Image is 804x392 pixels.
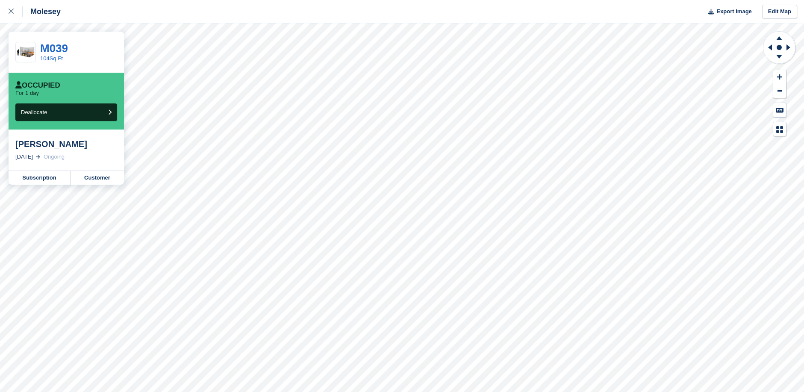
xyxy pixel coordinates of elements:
[40,42,68,55] a: M039
[9,171,71,185] a: Subscription
[16,45,35,60] img: 100-sqft-unit.jpg
[762,5,797,19] a: Edit Map
[15,90,39,97] p: For 1 day
[773,103,786,117] button: Keyboard Shortcuts
[15,81,60,90] div: Occupied
[36,155,40,159] img: arrow-right-light-icn-cde0832a797a2874e46488d9cf13f60e5c3a73dbe684e267c42b8395dfbc2abf.svg
[716,7,751,16] span: Export Image
[40,55,63,62] a: 104Sq.Ft
[773,84,786,98] button: Zoom Out
[15,103,117,121] button: Deallocate
[15,139,117,149] div: [PERSON_NAME]
[21,109,47,115] span: Deallocate
[23,6,61,17] div: Molesey
[71,171,124,185] a: Customer
[703,5,752,19] button: Export Image
[15,153,33,161] div: [DATE]
[773,122,786,136] button: Map Legend
[773,70,786,84] button: Zoom In
[44,153,65,161] div: Ongoing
